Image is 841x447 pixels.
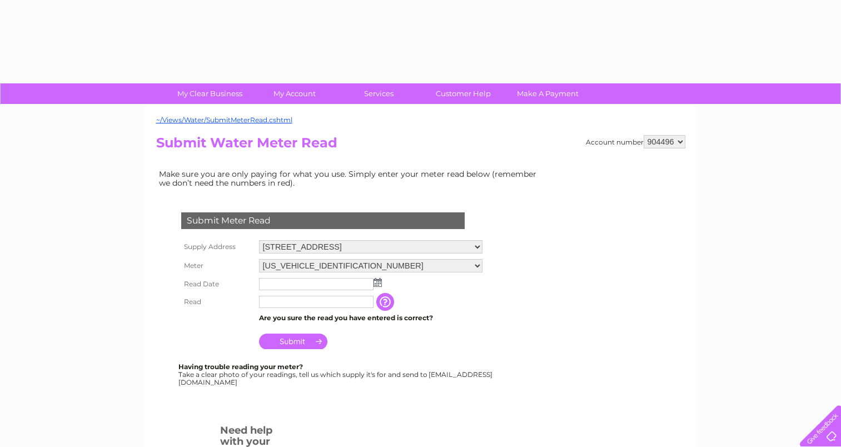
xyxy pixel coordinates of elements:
[178,237,256,256] th: Supply Address
[248,83,340,104] a: My Account
[417,83,509,104] a: Customer Help
[156,135,685,156] h2: Submit Water Meter Read
[181,212,465,229] div: Submit Meter Read
[178,363,494,386] div: Take a clear photo of your readings, tell us which supply it's for and send to [EMAIL_ADDRESS][DO...
[586,135,685,148] div: Account number
[178,362,303,371] b: Having trouble reading your meter?
[259,334,327,349] input: Submit
[178,293,256,311] th: Read
[178,275,256,293] th: Read Date
[333,83,425,104] a: Services
[164,83,256,104] a: My Clear Business
[156,116,292,124] a: ~/Views/Water/SubmitMeterRead.cshtml
[374,278,382,287] img: ...
[502,83,594,104] a: Make A Payment
[376,293,396,311] input: Information
[256,311,485,325] td: Are you sure the read you have entered is correct?
[156,167,545,190] td: Make sure you are only paying for what you use. Simply enter your meter read below (remember we d...
[178,256,256,275] th: Meter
